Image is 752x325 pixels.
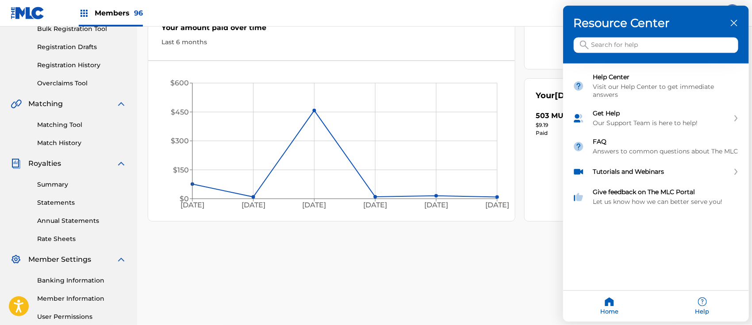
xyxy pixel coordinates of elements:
[593,188,739,196] div: Give feedback on The MLC Portal
[574,16,738,31] h3: Resource Center
[580,41,589,50] svg: icon
[593,168,729,176] div: Tutorials and Webinars
[563,133,749,161] div: FAQ
[730,19,738,27] div: close resource center
[573,113,584,124] img: module icon
[593,83,739,99] div: Visit our Help Center to get immediate answers
[593,148,739,156] div: Answers to common questions about The MLC
[563,104,749,133] div: Get Help
[563,64,749,211] div: entering resource center home
[593,73,739,81] div: Help Center
[593,138,739,146] div: FAQ
[733,169,739,175] svg: expand
[563,68,749,104] div: Help Center
[733,115,739,122] svg: expand
[563,64,749,211] div: Resource center home modules
[593,119,729,127] div: Our Support Team is here to help!
[573,191,584,203] img: module icon
[563,161,749,183] div: Tutorials and Webinars
[563,183,749,211] div: Give feedback on The MLC Portal
[573,141,584,153] img: module icon
[593,110,729,118] div: Get Help
[574,38,738,53] input: Search for help
[563,291,656,322] div: Home
[656,291,749,322] div: Help
[573,166,584,178] img: module icon
[593,198,739,206] div: Let us know how we can better serve you!
[573,80,584,92] img: module icon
